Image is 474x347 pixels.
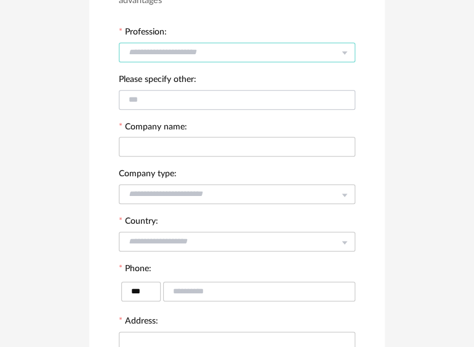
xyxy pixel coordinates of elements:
label: Address: [119,317,158,328]
label: Profession: [119,28,167,39]
label: Please specify other: [119,75,196,86]
label: Country: [119,217,158,228]
label: Company type: [119,169,177,181]
label: Phone: [119,264,151,276]
label: Company name: [119,123,187,134]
